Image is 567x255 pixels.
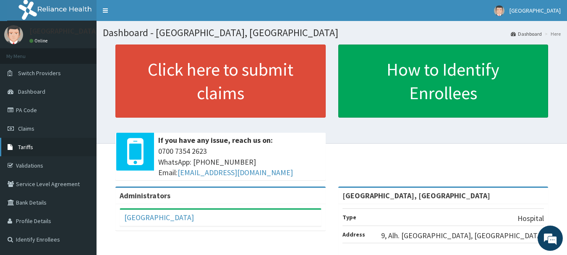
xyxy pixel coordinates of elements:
[29,27,99,35] p: [GEOGRAPHIC_DATA]
[44,47,141,58] div: Chat with us now
[120,191,170,200] b: Administrators
[510,7,561,14] span: [GEOGRAPHIC_DATA]
[342,231,365,238] b: Address
[18,125,34,132] span: Claims
[18,69,61,77] span: Switch Providers
[115,45,326,118] a: Click here to submit claims
[138,4,158,24] div: Minimize live chat window
[338,45,549,118] a: How to Identify Enrollees
[158,135,273,145] b: If you have any issue, reach us on:
[16,42,34,63] img: d_794563401_company_1708531726252_794563401
[18,143,33,151] span: Tariffs
[342,213,356,221] b: Type
[494,5,504,16] img: User Image
[124,213,194,222] a: [GEOGRAPHIC_DATA]
[178,168,293,177] a: [EMAIL_ADDRESS][DOMAIN_NAME]
[158,146,321,178] span: 0700 7354 2623 WhatsApp: [PHONE_NUMBER] Email:
[381,230,544,241] p: 9, Alh. [GEOGRAPHIC_DATA], [GEOGRAPHIC_DATA]
[342,191,490,200] strong: [GEOGRAPHIC_DATA], [GEOGRAPHIC_DATA]
[103,27,561,38] h1: Dashboard - [GEOGRAPHIC_DATA], [GEOGRAPHIC_DATA]
[4,25,23,44] img: User Image
[49,75,116,160] span: We're online!
[517,213,544,224] p: Hospital
[18,88,45,95] span: Dashboard
[511,30,542,37] a: Dashboard
[4,168,160,197] textarea: Type your message and hit 'Enter'
[543,30,561,37] li: Here
[29,38,50,44] a: Online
